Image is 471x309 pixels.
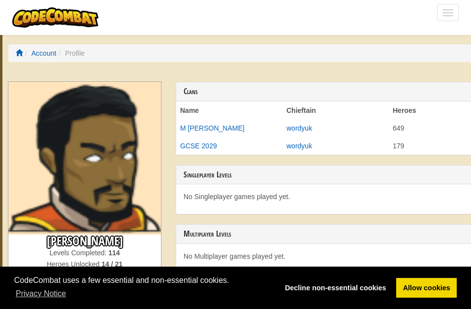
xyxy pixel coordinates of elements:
[8,235,161,248] h3: [PERSON_NAME]
[101,260,123,268] strong: 14 / 21
[278,278,393,298] a: deny cookies
[180,142,217,150] a: GCSE 2029
[12,7,98,28] img: CodeCombat logo
[56,48,84,58] li: Profile
[286,142,312,150] a: wordyuk
[14,286,68,301] a: learn more about cookies
[108,249,120,257] strong: 114
[286,124,312,132] a: wordyuk
[31,49,57,57] a: Account
[47,260,101,268] span: Heroes Unlocked
[396,278,457,298] a: allow cookies
[49,249,108,257] span: Levels Completed:
[283,102,389,119] th: Chieftain
[176,102,283,119] th: Name
[14,275,271,301] span: CodeCombat uses a few essential and non-essential cookies.
[180,124,245,132] a: M [PERSON_NAME]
